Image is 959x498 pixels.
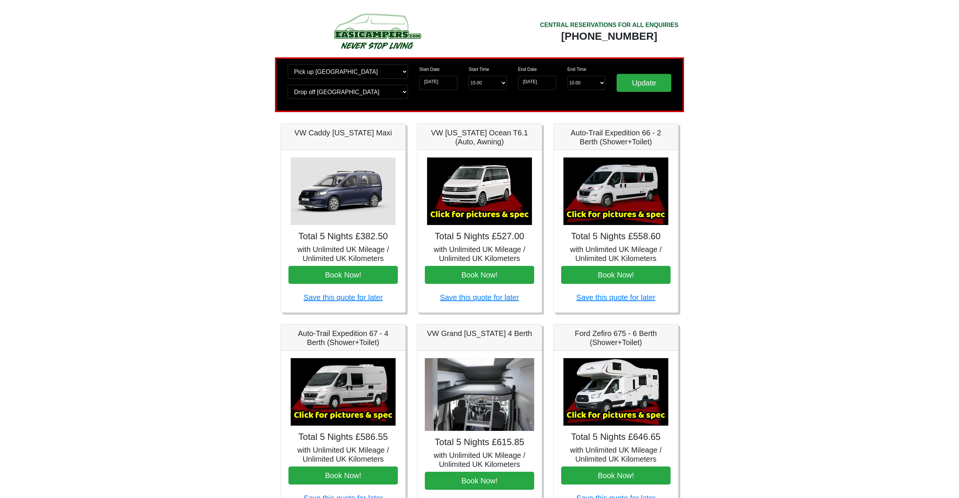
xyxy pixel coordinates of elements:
[288,266,398,284] button: Book Now!
[425,472,534,490] button: Book Now!
[425,437,534,448] h4: Total 5 Nights £615.85
[563,157,668,225] img: Auto-Trail Expedition 66 - 2 Berth (Shower+Toilet)
[561,245,671,263] h5: with Unlimited UK Mileage / Unlimited UK Kilometers
[425,266,534,284] button: Book Now!
[291,358,396,426] img: Auto-Trail Expedition 67 - 4 Berth (Shower+Toilet)
[288,245,398,263] h5: with Unlimited UK Mileage / Unlimited UK Kilometers
[425,451,534,469] h5: with Unlimited UK Mileage / Unlimited UK Kilometers
[561,466,671,484] button: Book Now!
[518,76,556,90] input: Return Date
[425,128,534,146] h5: VW [US_STATE] Ocean T6.1 (Auto, Awning)
[288,445,398,463] h5: with Unlimited UK Mileage / Unlimited UK Kilometers
[425,245,534,263] h5: with Unlimited UK Mileage / Unlimited UK Kilometers
[291,157,396,225] img: VW Caddy California Maxi
[561,266,671,284] button: Book Now!
[561,128,671,146] h5: Auto-Trail Expedition 66 - 2 Berth (Shower+Toilet)
[288,231,398,242] h4: Total 5 Nights £382.50
[561,329,671,347] h5: Ford Zefiro 675 - 6 Berth (Shower+Toilet)
[288,466,398,484] button: Book Now!
[617,74,671,92] input: Update
[425,231,534,242] h4: Total 5 Nights £527.00
[288,128,398,137] h5: VW Caddy [US_STATE] Maxi
[540,21,678,30] div: CENTRAL RESERVATIONS FOR ALL ENQUIRIES
[425,329,534,338] h5: VW Grand [US_STATE] 4 Berth
[561,231,671,242] h4: Total 5 Nights £558.60
[440,293,519,301] a: Save this quote for later
[563,358,668,426] img: Ford Zefiro 675 - 6 Berth (Shower+Toilet)
[576,293,655,301] a: Save this quote for later
[561,432,671,442] h4: Total 5 Nights £646.65
[303,293,382,301] a: Save this quote for later
[540,30,678,43] div: [PHONE_NUMBER]
[518,66,537,73] label: End Date
[306,10,448,52] img: campers-checkout-logo.png
[568,66,587,73] label: End Time
[561,445,671,463] h5: with Unlimited UK Mileage / Unlimited UK Kilometers
[427,157,532,225] img: VW California Ocean T6.1 (Auto, Awning)
[419,66,439,73] label: Start Date
[469,66,489,73] label: Start Time
[419,76,457,90] input: Start Date
[288,329,398,347] h5: Auto-Trail Expedition 67 - 4 Berth (Shower+Toilet)
[288,432,398,442] h4: Total 5 Nights £586.55
[425,358,534,431] img: VW Grand California 4 Berth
